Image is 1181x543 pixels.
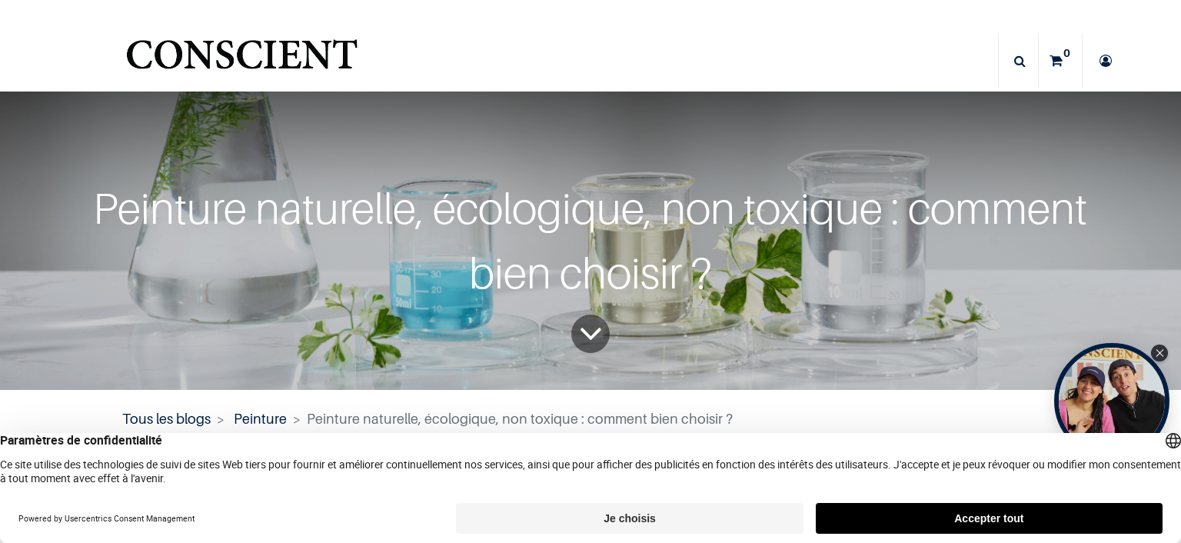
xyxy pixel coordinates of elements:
[1054,343,1169,458] div: Open Tolstoy
[1054,343,1169,458] div: Tolstoy bubble widget
[123,31,361,92] a: Logo of Conscient
[71,176,1110,305] div: Peinture naturelle, écologique, non toxique : comment bien choisir ?
[1151,345,1168,361] div: Close Tolstoy widget
[1060,45,1074,61] sup: 0
[307,411,733,427] span: Peinture naturelle, écologique, non toxique : comment bien choisir ?
[122,408,1058,429] nav: fil d'Ariane
[234,411,287,427] a: Peinture
[123,31,361,92] img: Conscient
[571,315,610,353] a: To blog content
[578,302,602,365] i: To blog content
[1039,34,1082,88] a: 0
[122,411,211,427] a: Tous les blogs
[1054,343,1169,458] div: Open Tolstoy widget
